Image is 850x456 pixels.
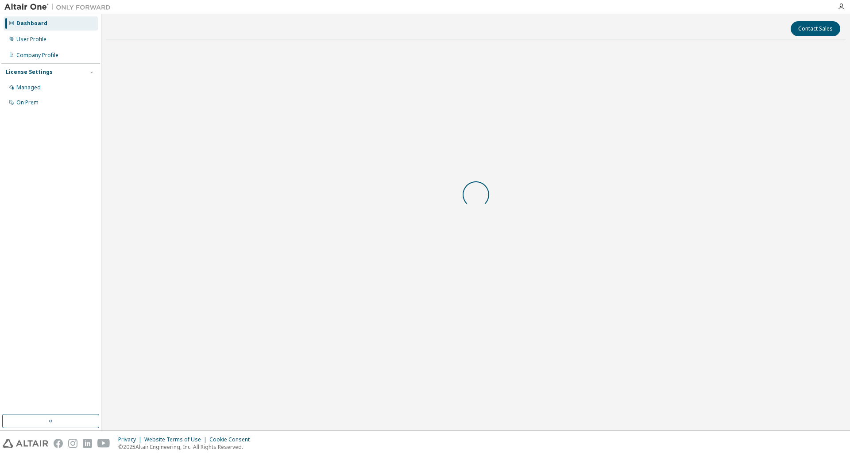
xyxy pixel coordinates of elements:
div: On Prem [16,99,39,106]
button: Contact Sales [791,21,840,36]
div: User Profile [16,36,46,43]
img: youtube.svg [97,439,110,448]
div: Privacy [118,436,144,443]
img: linkedin.svg [83,439,92,448]
div: Website Terms of Use [144,436,209,443]
div: License Settings [6,69,53,76]
img: Altair One [4,3,115,11]
p: © 2025 Altair Engineering, Inc. All Rights Reserved. [118,443,255,451]
div: Managed [16,84,41,91]
div: Company Profile [16,52,58,59]
img: altair_logo.svg [3,439,48,448]
div: Dashboard [16,20,47,27]
div: Cookie Consent [209,436,255,443]
img: facebook.svg [54,439,63,448]
img: instagram.svg [68,439,77,448]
